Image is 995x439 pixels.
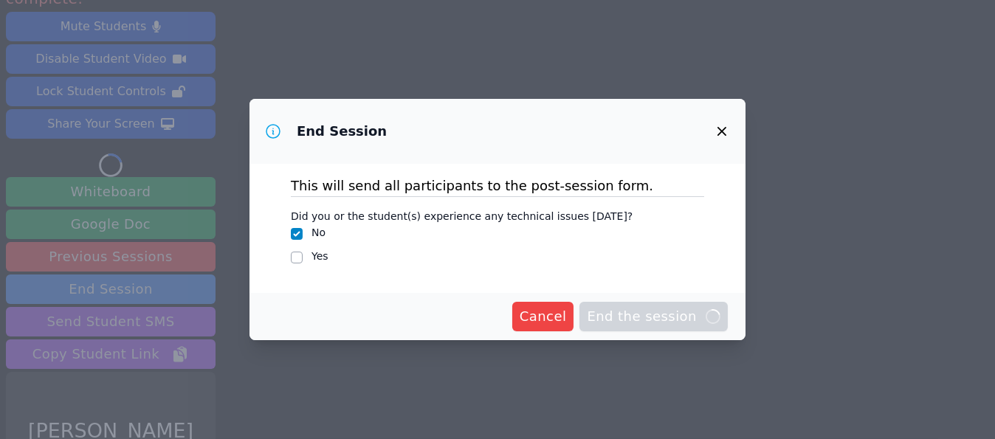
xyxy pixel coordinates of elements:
label: No [311,227,326,238]
button: Cancel [512,302,574,331]
legend: Did you or the student(s) experience any technical issues [DATE]? [291,203,633,225]
p: This will send all participants to the post-session form. [291,176,704,196]
label: Yes [311,250,328,262]
button: End the session [579,302,728,331]
span: Cancel [520,306,567,327]
span: End the session [587,306,720,327]
h3: End Session [297,122,387,140]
